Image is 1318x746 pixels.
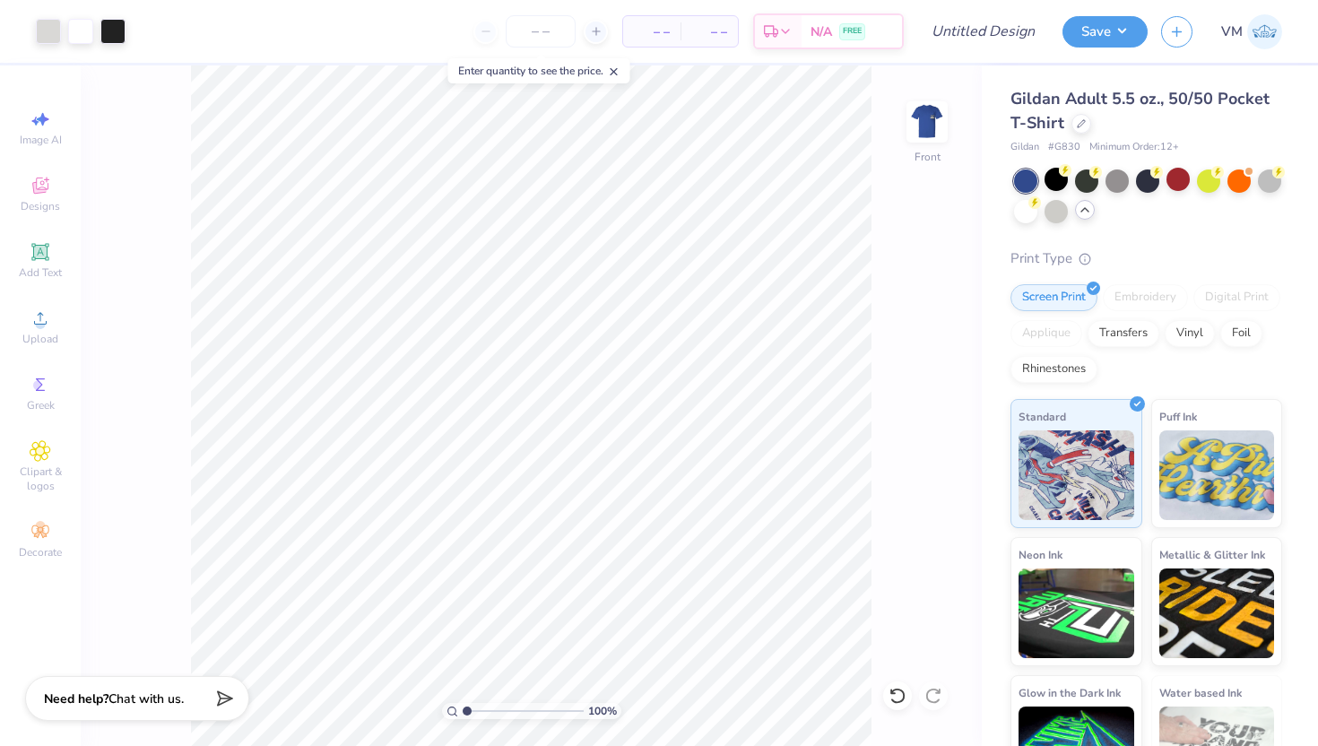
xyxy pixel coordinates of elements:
[1062,16,1148,48] button: Save
[588,703,617,719] span: 100 %
[1048,140,1080,155] span: # G830
[634,22,670,41] span: – –
[1019,545,1062,564] span: Neon Ink
[1165,320,1215,347] div: Vinyl
[917,13,1049,49] input: Untitled Design
[1089,140,1179,155] span: Minimum Order: 12 +
[1220,320,1262,347] div: Foil
[1159,407,1197,426] span: Puff Ink
[1159,568,1275,658] img: Metallic & Glitter Ink
[1159,545,1265,564] span: Metallic & Glitter Ink
[1010,88,1270,134] span: Gildan Adult 5.5 oz., 50/50 Pocket T-Shirt
[21,199,60,213] span: Designs
[1193,284,1280,311] div: Digital Print
[1019,683,1121,702] span: Glow in the Dark Ink
[108,690,184,707] span: Chat with us.
[1019,568,1134,658] img: Neon Ink
[843,25,862,38] span: FREE
[9,464,72,493] span: Clipart & logos
[1010,248,1282,269] div: Print Type
[1019,430,1134,520] img: Standard
[27,398,55,412] span: Greek
[691,22,727,41] span: – –
[448,58,630,83] div: Enter quantity to see the price.
[19,265,62,280] span: Add Text
[1010,140,1039,155] span: Gildan
[1103,284,1188,311] div: Embroidery
[1159,430,1275,520] img: Puff Ink
[1247,14,1282,49] img: Victoria Major
[1221,22,1243,42] span: VM
[1010,320,1082,347] div: Applique
[915,149,941,165] div: Front
[44,690,108,707] strong: Need help?
[909,104,945,140] img: Front
[1019,407,1066,426] span: Standard
[20,133,62,147] span: Image AI
[811,22,832,41] span: N/A
[1010,356,1097,383] div: Rhinestones
[19,545,62,559] span: Decorate
[22,332,58,346] span: Upload
[1221,14,1282,49] a: VM
[506,15,576,48] input: – –
[1088,320,1159,347] div: Transfers
[1159,683,1242,702] span: Water based Ink
[1010,284,1097,311] div: Screen Print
